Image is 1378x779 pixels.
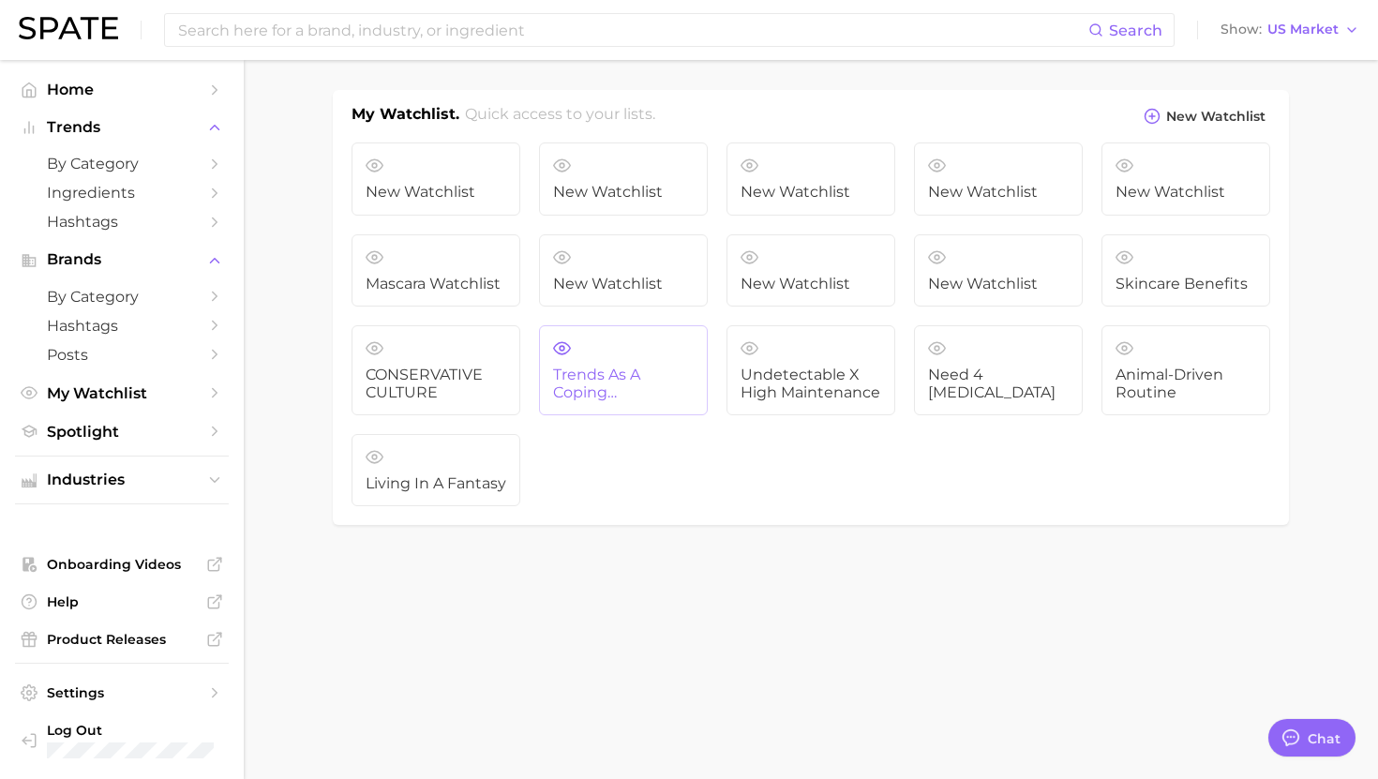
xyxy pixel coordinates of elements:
h1: My Watchlist. [352,103,459,131]
span: Onboarding Videos [47,556,197,573]
a: Need 4 [MEDICAL_DATA] [914,325,1083,415]
span: Mascara Watchlist [366,276,506,292]
span: Spotlight [47,423,197,441]
span: Skincare Benefits [1116,276,1256,292]
a: Settings [15,679,229,707]
span: New Watchlist [553,276,694,292]
button: Trends [15,113,229,142]
a: New Watchlist [914,234,1083,307]
a: New Watchlist [539,142,708,216]
a: by Category [15,149,229,178]
span: Log Out [47,722,214,739]
span: Living in a Fantasy [366,475,506,492]
a: My Watchlist [15,379,229,408]
span: Ingredients [47,184,197,202]
span: CONSERVATIVE CULTURE [366,367,506,401]
span: Need 4 [MEDICAL_DATA] [928,367,1069,401]
a: New Watchlist [1101,142,1270,216]
button: Industries [15,466,229,494]
a: Undetectable X High maintenance [726,325,895,415]
span: New Watchlist [741,276,881,292]
a: Help [15,588,229,616]
span: Trends [47,119,197,136]
a: New Watchlist [726,142,895,216]
span: New Watchlist [553,184,694,201]
span: Hashtags [47,317,197,335]
a: Onboarding Videos [15,550,229,578]
a: New Watchlist [914,142,1083,216]
button: ShowUS Market [1216,18,1364,42]
a: Home [15,75,229,104]
span: New Watchlist [1166,109,1266,125]
a: Hashtags [15,311,229,340]
span: Industries [47,472,197,488]
a: Hashtags [15,207,229,236]
span: New Watchlist [1116,184,1256,201]
a: Animal-driven Routine [1101,325,1270,415]
span: Show [1221,24,1262,35]
a: Living in a Fantasy [352,434,520,507]
img: SPATE [19,17,118,39]
span: Brands [47,251,197,268]
span: Settings [47,684,197,701]
span: Undetectable X High maintenance [741,367,881,401]
span: Product Releases [47,631,197,648]
button: New Watchlist [1139,103,1270,129]
span: Help [47,593,197,610]
span: US Market [1267,24,1339,35]
a: Log out. Currently logged in with e-mail mathilde@spate.nyc. [15,716,229,764]
h2: Quick access to your lists. [465,103,655,131]
span: by Category [47,288,197,306]
a: Ingredients [15,178,229,207]
button: Brands [15,246,229,274]
a: by Category [15,282,229,311]
a: New Watchlist [726,234,895,307]
a: Product Releases [15,625,229,653]
a: New Watchlist [352,142,520,216]
span: Animal-driven Routine [1116,367,1256,401]
span: New Watchlist [366,184,506,201]
span: by Category [47,155,197,172]
span: My Watchlist [47,384,197,402]
span: Home [47,81,197,98]
span: Trends as a Coping Mechanism [553,367,694,401]
a: CONSERVATIVE CULTURE [352,325,520,415]
a: Trends as a Coping Mechanism [539,325,708,415]
span: Hashtags [47,213,197,231]
input: Search here for a brand, industry, or ingredient [176,14,1088,46]
a: Skincare Benefits [1101,234,1270,307]
span: New Watchlist [741,184,881,201]
a: Spotlight [15,417,229,446]
a: Posts [15,340,229,369]
span: Search [1109,22,1162,39]
span: New Watchlist [928,276,1069,292]
a: Mascara Watchlist [352,234,520,307]
span: New Watchlist [928,184,1069,201]
span: Posts [47,346,197,364]
a: New Watchlist [539,234,708,307]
